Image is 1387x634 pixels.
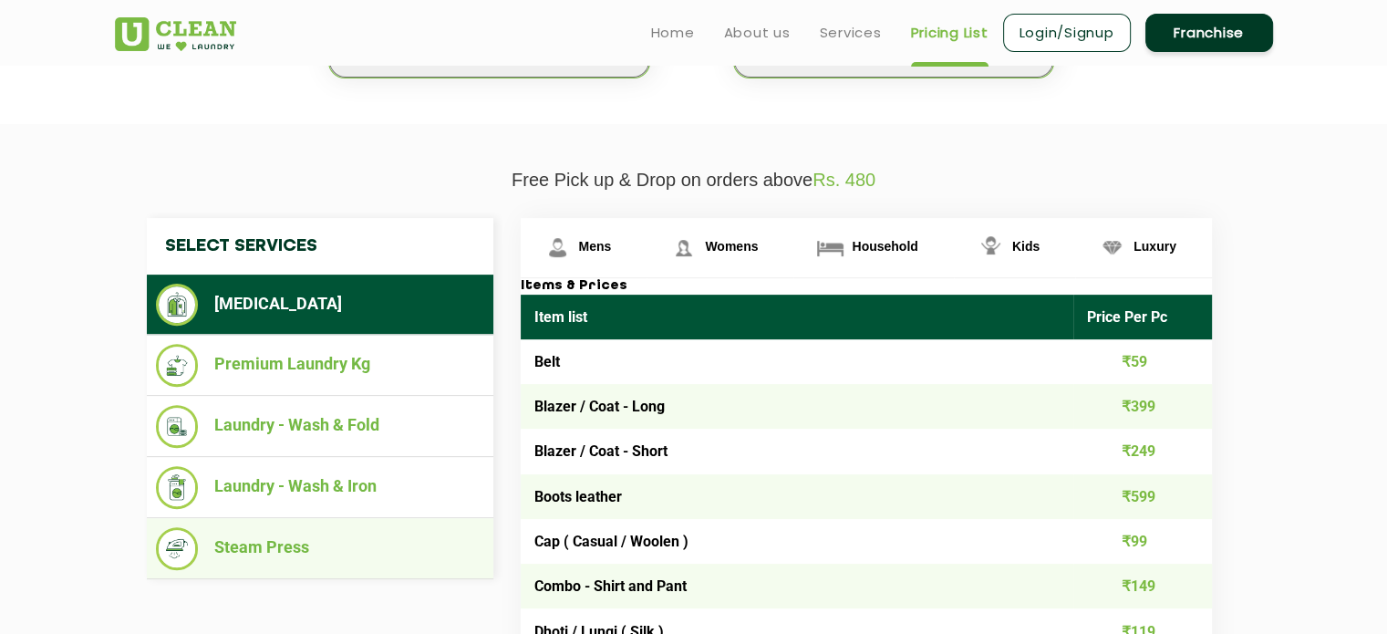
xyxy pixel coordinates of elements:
a: Login/Signup [1003,14,1131,52]
img: Luxury [1096,232,1128,264]
td: Blazer / Coat - Long [521,384,1074,429]
img: Mens [542,232,574,264]
img: Premium Laundry Kg [156,344,199,387]
img: Steam Press [156,527,199,570]
span: Luxury [1133,239,1176,254]
li: Premium Laundry Kg [156,344,484,387]
li: Laundry - Wash & Fold [156,405,484,448]
img: Laundry - Wash & Iron [156,466,199,509]
td: Boots leather [521,474,1074,519]
td: ₹249 [1073,429,1212,473]
th: Price Per Pc [1073,295,1212,339]
span: Household [852,239,917,254]
p: Free Pick up & Drop on orders above [115,170,1273,191]
td: ₹59 [1073,339,1212,384]
td: ₹99 [1073,519,1212,564]
h3: Items & Prices [521,278,1212,295]
td: ₹149 [1073,564,1212,608]
li: [MEDICAL_DATA] [156,284,484,326]
img: Household [814,232,846,264]
li: Laundry - Wash & Iron [156,466,484,509]
td: ₹599 [1073,474,1212,519]
td: Combo - Shirt and Pant [521,564,1074,608]
a: Home [651,22,695,44]
img: Kids [975,232,1007,264]
a: Franchise [1145,14,1273,52]
a: About us [724,22,791,44]
img: Womens [668,232,699,264]
h4: Select Services [147,218,493,275]
td: Belt [521,339,1074,384]
a: Services [820,22,882,44]
td: ₹399 [1073,384,1212,429]
td: Blazer / Coat - Short [521,429,1074,473]
span: Rs. 480 [813,170,875,190]
a: Pricing List [911,22,988,44]
img: UClean Laundry and Dry Cleaning [115,17,236,51]
th: Item list [521,295,1074,339]
td: Cap ( Casual / Woolen ) [521,519,1074,564]
img: Laundry - Wash & Fold [156,405,199,448]
span: Womens [705,239,758,254]
span: Kids [1012,239,1040,254]
li: Steam Press [156,527,484,570]
img: Dry Cleaning [156,284,199,326]
span: Mens [579,239,612,254]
